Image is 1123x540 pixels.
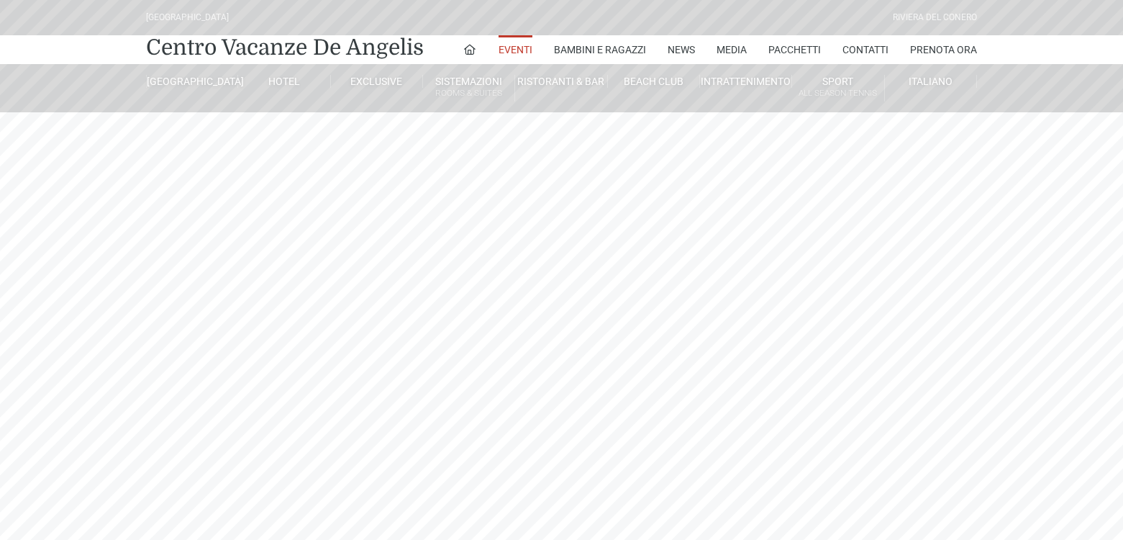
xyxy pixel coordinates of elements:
[668,35,695,64] a: News
[717,35,747,64] a: Media
[146,75,238,88] a: [GEOGRAPHIC_DATA]
[554,35,646,64] a: Bambini e Ragazzi
[700,75,792,88] a: Intrattenimento
[842,35,888,64] a: Contatti
[909,76,952,87] span: Italiano
[423,75,515,102] a: SistemazioniRooms & Suites
[792,75,884,102] a: SportAll Season Tennis
[331,75,423,88] a: Exclusive
[792,86,883,100] small: All Season Tennis
[499,35,532,64] a: Eventi
[885,75,977,88] a: Italiano
[146,11,229,24] div: [GEOGRAPHIC_DATA]
[608,75,700,88] a: Beach Club
[515,75,607,88] a: Ristoranti & Bar
[893,11,977,24] div: Riviera Del Conero
[910,35,977,64] a: Prenota Ora
[238,75,330,88] a: Hotel
[423,86,514,100] small: Rooms & Suites
[768,35,821,64] a: Pacchetti
[146,33,424,62] a: Centro Vacanze De Angelis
